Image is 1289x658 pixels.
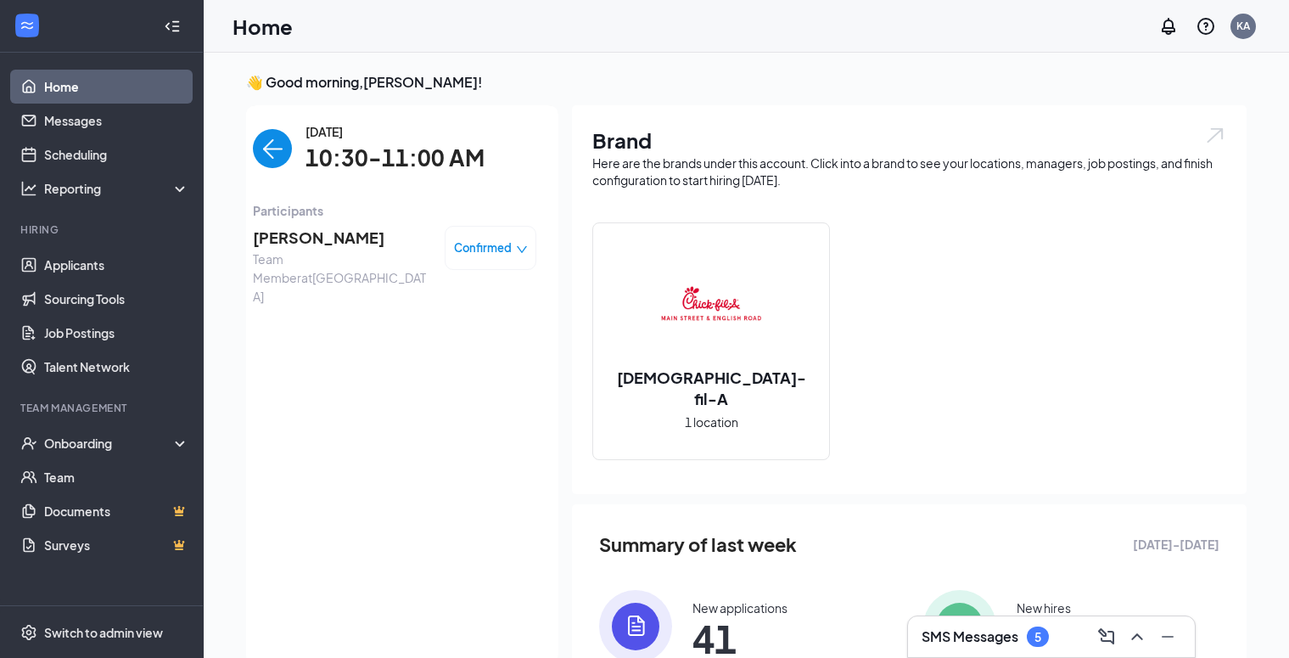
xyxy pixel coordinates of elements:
a: Talent Network [44,350,189,384]
span: Summary of last week [599,530,797,560]
div: Onboarding [44,435,175,452]
svg: ComposeMessage [1096,627,1117,647]
div: Hiring [20,222,186,237]
div: Switch to admin view [44,624,163,641]
h3: 👋 Good morning, [PERSON_NAME] ! [246,73,1247,92]
div: Here are the brands under this account. Click into a brand to see your locations, managers, job p... [592,155,1226,188]
div: KA [1236,19,1250,33]
a: Team [44,460,189,494]
button: ComposeMessage [1093,623,1120,650]
div: Team Management [20,401,186,415]
span: Participants [253,201,536,220]
svg: QuestionInfo [1196,16,1216,37]
button: Minimize [1154,623,1181,650]
div: Reporting [44,180,190,197]
div: 5 [1034,630,1041,644]
h1: Brand [592,126,1226,155]
svg: Collapse [164,18,181,35]
svg: Minimize [1157,627,1178,647]
svg: Analysis [20,180,37,197]
h3: SMS Messages [922,627,1018,646]
span: 10:30-11:00 AM [305,141,485,176]
span: 1 location [685,413,738,431]
button: back-button [253,129,292,168]
a: SurveysCrown [44,528,189,562]
svg: Settings [20,624,37,641]
h2: [DEMOGRAPHIC_DATA]-fil-A [593,367,829,409]
span: [DATE] [305,122,485,141]
a: Sourcing Tools [44,282,189,316]
span: 41 [692,623,787,654]
svg: Notifications [1158,16,1179,37]
a: Messages [44,104,189,138]
h1: Home [233,12,293,41]
a: Job Postings [44,316,189,350]
div: New hires [1017,599,1071,616]
span: down [516,244,528,256]
div: New applications [692,599,787,616]
span: [DATE] - [DATE] [1133,535,1219,554]
span: Team Member at [GEOGRAPHIC_DATA] [253,250,431,306]
span: Confirmed [454,239,512,256]
iframe: Intercom live chat [1231,600,1272,641]
svg: ChevronUp [1127,627,1147,647]
a: Applicants [44,248,189,282]
a: Home [44,70,189,104]
svg: WorkstreamLogo [19,17,36,34]
svg: UserCheck [20,435,37,452]
img: open.6027fd2a22e1237b5b06.svg [1204,126,1226,145]
span: [PERSON_NAME] [253,226,431,250]
img: Chick-fil-A [657,251,765,360]
button: ChevronUp [1124,623,1151,650]
a: Scheduling [44,138,189,172]
a: DocumentsCrown [44,494,189,528]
